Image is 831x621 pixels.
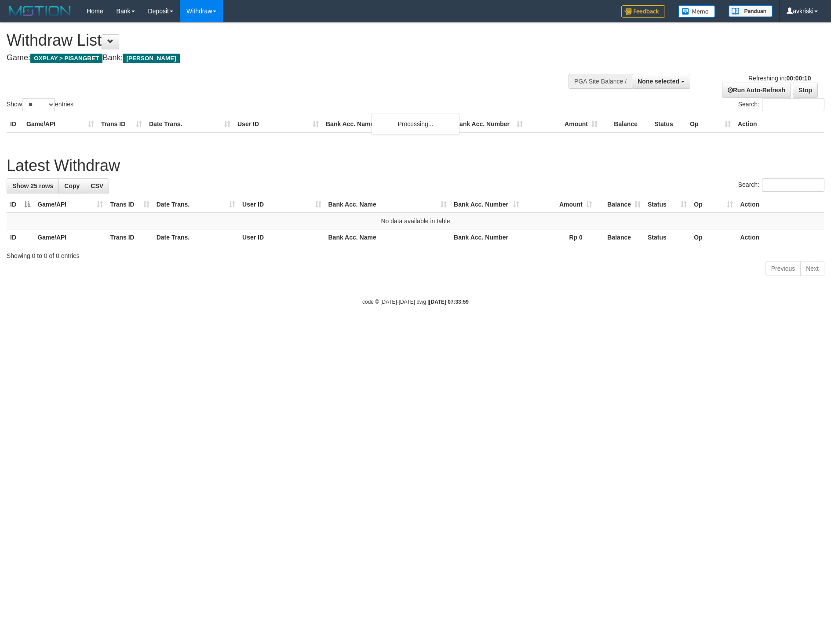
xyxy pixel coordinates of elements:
[106,229,153,246] th: Trans ID
[452,116,526,132] th: Bank Acc. Number
[234,116,322,132] th: User ID
[7,213,824,229] td: No data available in table
[596,196,644,213] th: Balance: activate to sort column ascending
[736,196,824,213] th: Action
[7,116,23,132] th: ID
[523,196,595,213] th: Amount: activate to sort column ascending
[7,4,73,18] img: MOTION_logo.png
[325,196,451,213] th: Bank Acc. Name: activate to sort column ascending
[7,229,34,246] th: ID
[64,182,80,189] span: Copy
[596,229,644,246] th: Balance
[372,113,459,135] div: Processing...
[690,196,736,213] th: Op: activate to sort column ascending
[632,74,690,89] button: None selected
[601,116,651,132] th: Balance
[7,32,545,49] h1: Withdraw List
[7,157,824,174] h1: Latest Withdraw
[690,229,736,246] th: Op
[7,196,34,213] th: ID: activate to sort column descending
[621,5,665,18] img: Feedback.jpg
[793,83,818,98] a: Stop
[34,196,106,213] th: Game/API: activate to sort column ascending
[800,261,824,276] a: Next
[722,83,791,98] a: Run Auto-Refresh
[644,229,690,246] th: Status
[7,98,73,111] label: Show entries
[22,98,55,111] select: Showentries
[526,116,601,132] th: Amount
[239,229,324,246] th: User ID
[7,248,824,260] div: Showing 0 to 0 of 0 entries
[736,229,824,246] th: Action
[748,75,811,82] span: Refreshing in:
[644,196,690,213] th: Status: activate to sort column ascending
[786,75,811,82] strong: 00:00:10
[686,116,734,132] th: Op
[146,116,234,132] th: Date Trans.
[765,261,801,276] a: Previous
[762,98,824,111] input: Search:
[322,116,452,132] th: Bank Acc. Name
[569,74,632,89] div: PGA Site Balance /
[12,182,53,189] span: Show 25 rows
[153,196,239,213] th: Date Trans.: activate to sort column ascending
[738,178,824,192] label: Search:
[7,54,545,62] h4: Game: Bank:
[450,196,523,213] th: Bank Acc. Number: activate to sort column ascending
[98,116,146,132] th: Trans ID
[738,98,824,111] label: Search:
[429,299,469,305] strong: [DATE] 07:33:59
[23,116,98,132] th: Game/API
[91,182,103,189] span: CSV
[34,229,106,246] th: Game/API
[106,196,153,213] th: Trans ID: activate to sort column ascending
[30,54,102,63] span: OXPLAY > PISANGBET
[362,299,469,305] small: code © [DATE]-[DATE] dwg |
[523,229,595,246] th: Rp 0
[325,229,451,246] th: Bank Acc. Name
[450,229,523,246] th: Bank Acc. Number
[651,116,686,132] th: Status
[762,178,824,192] input: Search:
[58,178,85,193] a: Copy
[123,54,179,63] span: [PERSON_NAME]
[7,178,59,193] a: Show 25 rows
[734,116,824,132] th: Action
[85,178,109,193] a: CSV
[678,5,715,18] img: Button%20Memo.svg
[729,5,773,17] img: panduan.png
[638,78,679,85] span: None selected
[239,196,324,213] th: User ID: activate to sort column ascending
[153,229,239,246] th: Date Trans.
